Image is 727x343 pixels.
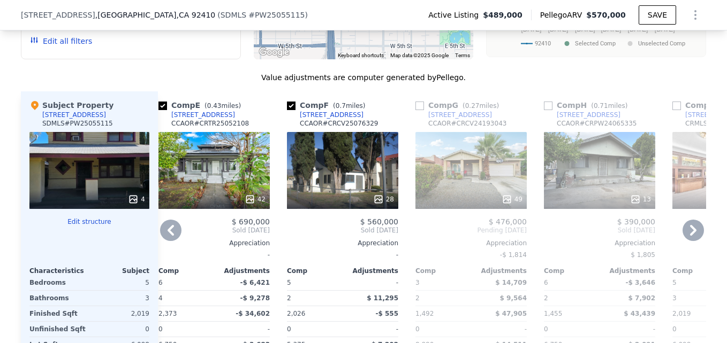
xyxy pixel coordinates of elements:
[287,239,398,247] div: Appreciation
[343,267,398,275] div: Adjustments
[329,102,369,110] span: ( miles)
[158,226,270,235] span: Sold [DATE]
[216,322,270,337] div: -
[21,10,95,20] span: [STREET_ADDRESS]
[458,102,503,110] span: ( miles)
[158,279,163,286] span: 6
[415,325,420,333] span: 0
[300,111,363,119] div: [STREET_ADDRESS]
[390,52,449,58] span: Map data ©2025 Google
[502,194,522,205] div: 49
[628,294,655,302] span: $ 7,902
[92,306,149,321] div: 2,019
[489,217,527,226] span: $ 476,000
[176,11,215,19] span: , CA 92410
[217,10,308,20] div: ( )
[672,291,726,306] div: 3
[367,294,398,302] span: $ 11,295
[548,26,569,33] text: [DATE]
[495,310,527,317] span: $ 47,905
[240,294,270,302] span: -$ 9,278
[300,119,378,128] div: CCAOR # CRCV25076329
[495,279,527,286] span: $ 14,709
[655,26,675,33] text: [DATE]
[287,226,398,235] span: Sold [DATE]
[535,40,551,47] text: 92410
[500,251,527,259] span: -$ 1,814
[95,10,215,20] span: , [GEOGRAPHIC_DATA]
[248,11,305,19] span: # PW25055115
[483,10,522,20] span: $489,000
[428,119,506,128] div: CCAOR # CRCV24193043
[639,5,676,25] button: SAVE
[521,26,541,33] text: [DATE]
[256,45,292,59] a: Open this area in Google Maps (opens a new window)
[360,217,398,226] span: $ 560,000
[29,100,113,111] div: Subject Property
[171,119,249,128] div: CCAOR # CRTR25052108
[42,119,113,128] div: SDMLS # PW25055115
[171,111,235,119] div: [STREET_ADDRESS]
[544,226,655,235] span: Sold [DATE]
[207,102,222,110] span: 0.43
[345,322,398,337] div: -
[544,291,597,306] div: 2
[287,111,363,119] a: [STREET_ADDRESS]
[415,239,527,247] div: Appreciation
[544,239,655,247] div: Appreciation
[236,310,270,317] span: -$ 34,602
[685,4,706,26] button: Show Options
[471,267,527,275] div: Adjustments
[287,325,291,333] span: 0
[415,310,434,317] span: 1,492
[601,26,621,33] text: [DATE]
[200,102,245,110] span: ( miles)
[600,267,655,275] div: Adjustments
[221,11,246,19] span: SDMLS
[415,279,420,286] span: 3
[415,226,527,235] span: Pending [DATE]
[158,239,270,247] div: Appreciation
[375,310,398,317] span: -$ 555
[626,279,655,286] span: -$ 3,646
[158,267,214,275] div: Comp
[287,310,305,317] span: 2,026
[158,111,235,119] a: [STREET_ADDRESS]
[92,275,149,290] div: 5
[29,291,87,306] div: Bathrooms
[158,310,177,317] span: 2,373
[30,36,92,46] button: Edit all filters
[575,26,595,33] text: [DATE]
[287,279,291,286] span: 5
[544,267,600,275] div: Comp
[594,102,608,110] span: 0.71
[336,102,346,110] span: 0.7
[158,100,245,111] div: Comp E
[338,52,384,59] button: Keyboard shortcuts
[415,267,471,275] div: Comp
[500,294,527,302] span: $ 9,564
[540,10,587,20] span: Pellego ARV
[287,291,340,306] div: 2
[415,111,492,119] a: [STREET_ADDRESS]
[638,40,685,47] text: Unselected Comp
[92,322,149,337] div: 0
[240,279,270,286] span: -$ 6,421
[42,111,106,119] div: [STREET_ADDRESS]
[628,26,648,33] text: [DATE]
[373,194,394,205] div: 28
[29,275,87,290] div: Bedrooms
[428,111,492,119] div: [STREET_ADDRESS]
[587,102,632,110] span: ( miles)
[287,267,343,275] div: Comp
[415,100,503,111] div: Comp G
[575,40,616,47] text: Selected Comp
[158,247,270,262] div: -
[630,194,651,205] div: 13
[29,267,89,275] div: Characteristics
[544,279,548,286] span: 6
[617,217,655,226] span: $ 390,000
[602,322,655,337] div: -
[256,45,292,59] img: Google
[158,291,212,306] div: 4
